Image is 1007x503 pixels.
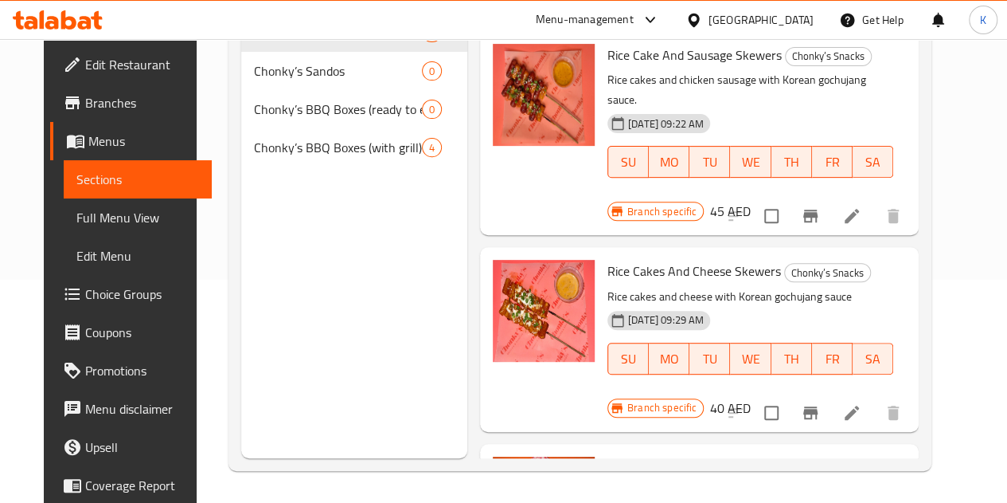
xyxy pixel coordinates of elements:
[655,151,683,174] span: MO
[784,263,871,282] div: Chonky’s Snacks
[50,84,212,122] a: Branches
[85,323,199,342] span: Coupons
[64,237,212,275] a: Edit Menu
[607,343,649,375] button: SU
[50,390,212,428] a: Menu disclaimer
[874,197,912,235] button: delete
[812,343,853,375] button: FR
[50,352,212,390] a: Promotions
[85,476,199,495] span: Coverage Report
[254,100,422,119] span: Chonky’s BBQ Boxes (ready to eat)
[241,90,467,128] div: Chonky’s BBQ Boxes (ready to eat)0
[736,348,764,371] span: WE
[649,146,689,178] button: MO
[621,204,703,219] span: Branch specific
[874,394,912,432] button: delete
[50,45,212,84] a: Edit Restaurant
[980,11,986,29] span: K
[622,312,710,328] span: [DATE] 09:29 AM
[791,394,829,432] button: Branch-specific-item
[615,348,642,371] span: SU
[786,47,871,65] span: Chonky’s Snacks
[621,400,703,415] span: Branch specific
[818,348,846,371] span: FR
[50,275,212,313] a: Choice Groups
[853,146,893,178] button: SA
[615,151,642,174] span: SU
[607,70,893,110] p: Rice cakes and chicken sausage with Korean gochujang sauce.
[842,206,861,226] a: Edit menu item
[422,138,442,157] div: items
[493,44,595,146] img: Rice Cake And Sausage Skewers
[607,259,781,283] span: Rice Cakes And Cheese Skewers
[778,348,806,371] span: TH
[696,348,724,371] span: TU
[785,47,872,66] div: Chonky’s Snacks
[423,140,441,155] span: 4
[859,348,887,371] span: SA
[85,55,199,74] span: Edit Restaurant
[689,343,730,375] button: TU
[607,287,893,307] p: Rice cakes and cheese with Korean gochujang sauce
[64,160,212,198] a: Sections
[791,197,829,235] button: Branch-specific-item
[771,146,812,178] button: TH
[241,128,467,167] div: Chonky’s BBQ Boxes (with grill)4
[241,52,467,90] div: Chonky’s Sandos0
[254,138,422,157] span: Chonky’s BBQ Boxes (with grill)
[50,122,212,160] a: Menus
[88,132,199,151] span: Menus
[755,396,788,430] span: Select to update
[50,428,212,466] a: Upsell
[254,61,422,81] span: Chonky’s Sandos
[64,198,212,237] a: Full Menu View
[607,43,782,67] span: Rice Cake And Sausage Skewers
[607,456,764,480] span: Kimchi And Cheese Rice Balls
[422,100,442,119] div: items
[655,348,683,371] span: MO
[76,170,199,189] span: Sections
[50,313,212,352] a: Coupons
[423,64,441,79] span: 0
[622,116,710,132] span: [DATE] 09:22 AM
[710,200,751,222] h6: 45 AED
[859,151,887,174] span: SA
[842,403,861,422] a: Edit menu item
[708,11,814,29] div: [GEOGRAPHIC_DATA]
[536,10,634,29] div: Menu-management
[85,438,199,457] span: Upsell
[736,151,764,174] span: WE
[423,102,441,117] span: 0
[493,260,595,362] img: Rice Cakes And Cheese Skewers
[778,151,806,174] span: TH
[241,7,467,173] nav: Menu sections
[85,399,199,419] span: Menu disclaimer
[607,146,649,178] button: SU
[710,397,751,419] h6: 40 AED
[818,151,846,174] span: FR
[812,146,853,178] button: FR
[85,285,199,304] span: Choice Groups
[76,208,199,227] span: Full Menu View
[689,146,730,178] button: TU
[85,361,199,380] span: Promotions
[755,199,788,233] span: Select to update
[771,343,812,375] button: TH
[649,343,689,375] button: MO
[730,146,771,178] button: WE
[85,93,199,112] span: Branches
[785,264,870,282] span: Chonky’s Snacks
[730,343,771,375] button: WE
[696,151,724,174] span: TU
[76,246,199,265] span: Edit Menu
[853,343,893,375] button: SA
